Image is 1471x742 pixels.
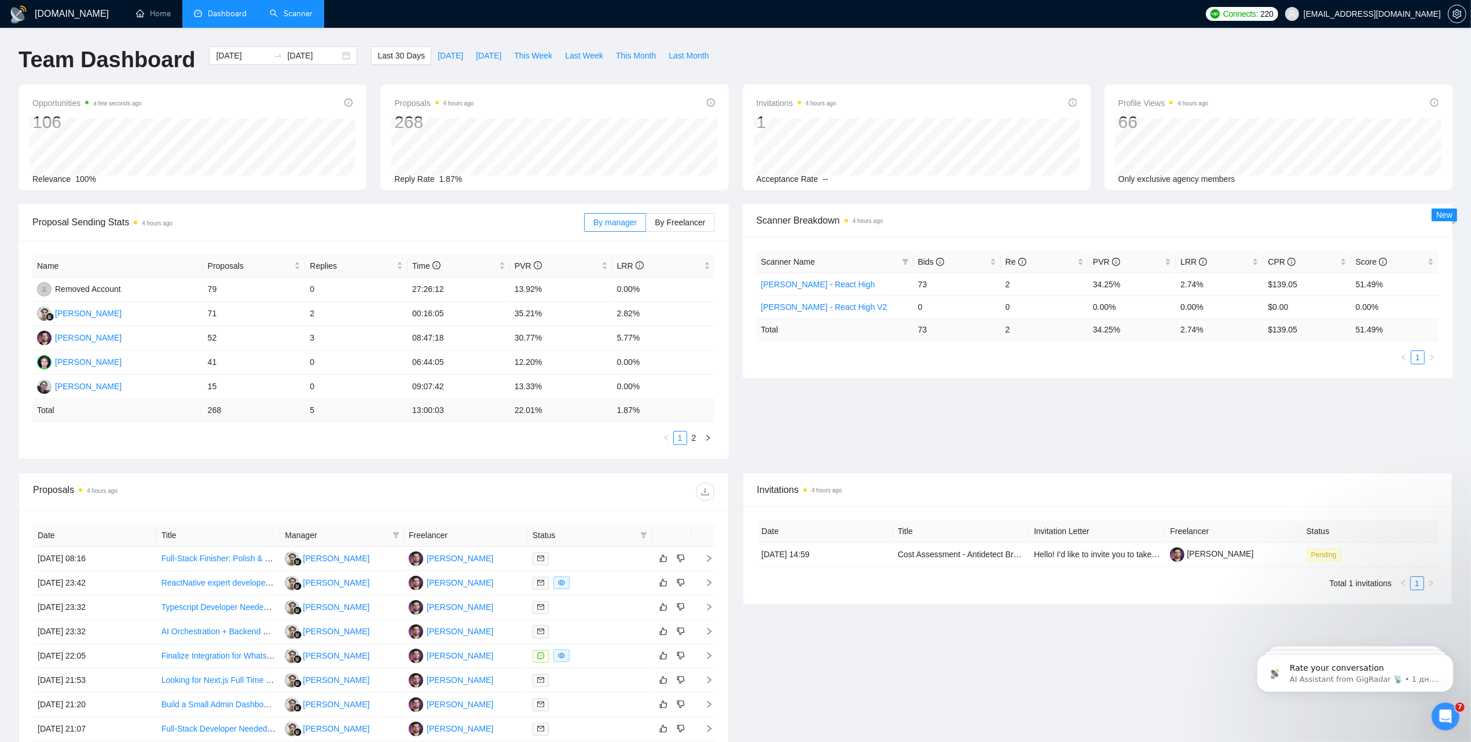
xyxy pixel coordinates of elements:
button: setting [1448,5,1466,23]
span: like [659,554,667,563]
td: 2 [1001,318,1088,341]
a: MS[PERSON_NAME] [37,308,122,317]
span: This Month [616,49,656,62]
div: [PERSON_NAME] [303,649,369,662]
td: 2 [305,302,408,326]
td: 51.49 % [1351,318,1439,341]
td: 06:44:05 [408,350,510,375]
input: Start date [216,49,269,62]
td: 2.74% [1176,273,1263,295]
span: mail [537,555,544,562]
td: Total [32,399,203,422]
a: [PERSON_NAME] - React High [761,280,875,289]
h1: Team Dashboard [19,46,195,74]
a: MS[PERSON_NAME] [285,553,369,562]
span: download [696,487,714,496]
div: [PERSON_NAME] [55,307,122,320]
span: swap-right [273,51,283,60]
td: 71 [203,302,306,326]
button: This Month [610,46,662,65]
div: [PERSON_NAME] [427,601,493,613]
span: Proposals [394,96,474,110]
a: setting [1448,9,1466,19]
img: IS [409,624,423,639]
span: info-circle [1069,98,1077,107]
td: $ 139.05 [1263,318,1351,341]
a: MS[PERSON_NAME] [285,675,369,684]
td: 0 [305,375,408,399]
td: 5 [305,399,408,422]
button: like [656,649,670,663]
span: Acceptance Rate [757,174,819,184]
span: info-circle [1018,258,1026,266]
div: [PERSON_NAME] [427,674,493,686]
td: 22.01 % [510,399,612,422]
a: Looking for Next.js Full Time Developer [162,675,303,685]
span: info-circle [432,261,441,269]
span: like [659,724,667,733]
img: gigradar-bm.png [46,313,54,321]
td: 1.87 % [612,399,715,422]
span: like [659,578,667,587]
span: Reply Rate [394,174,434,184]
a: IS[PERSON_NAME] [409,675,493,684]
td: 73 [914,273,1001,295]
span: mail [537,579,544,586]
a: ReactNative expert developer for long term maintenance and feature implementation [162,578,465,587]
img: MS [285,673,299,688]
img: logo [9,5,28,24]
time: 4 hours ago [142,220,173,226]
span: Opportunities [32,96,142,110]
td: 27:26:12 [408,277,510,302]
img: IS [37,331,52,345]
li: 1 [1410,576,1424,590]
td: 35.21% [510,302,612,326]
div: message notification from AI Assistant from GigRadar 📡, 1 дн. назад. Rate your conversation [17,24,214,63]
li: Previous Page [1397,350,1411,364]
iframe: Intercom live chat [1432,703,1459,730]
img: IS [409,697,423,712]
td: 0.00% [612,375,715,399]
td: 2.82% [612,302,715,326]
span: mail [537,628,544,635]
span: left [663,434,670,441]
span: like [659,651,667,660]
td: 15 [203,375,306,399]
a: MS[PERSON_NAME] [285,602,369,611]
button: dislike [674,697,688,711]
span: info-circle [1112,258,1120,266]
span: dislike [677,554,685,563]
a: IS[PERSON_NAME] [409,650,493,660]
div: [PERSON_NAME] [303,674,369,686]
span: like [659,675,667,685]
span: message [537,652,544,659]
span: 220 [1260,8,1273,20]
span: By manager [593,218,637,227]
button: like [656,551,670,565]
span: like [659,627,667,636]
span: dislike [677,578,685,587]
div: [PERSON_NAME] [303,698,369,711]
a: Cost Assessment - Antidetect Browser [898,550,1035,559]
td: 2.74 % [1176,318,1263,341]
span: Time [412,261,440,271]
img: gigradar-bm.png [294,704,302,712]
li: 2 [687,431,701,445]
span: like [659,700,667,709]
div: [PERSON_NAME] [427,625,493,638]
span: CPR [1268,257,1295,266]
span: to [273,51,283,60]
img: IS [409,673,423,688]
div: 66 [1118,111,1209,133]
span: Last 30 Days [377,49,425,62]
li: 1 [673,431,687,445]
span: info-circle [707,98,715,107]
a: searchScanner [270,9,313,19]
span: left [1400,354,1407,361]
img: gigradar-bm.png [294,655,302,663]
span: LRR [1180,257,1207,266]
div: [PERSON_NAME] [55,356,122,368]
a: Full-Stack Finisher: Polish & Ship 5 (80% Complete) MVPs in a 5-Day Sprint [162,554,435,563]
li: Next Page [701,431,715,445]
a: [PERSON_NAME] - React High V2 [761,302,887,312]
